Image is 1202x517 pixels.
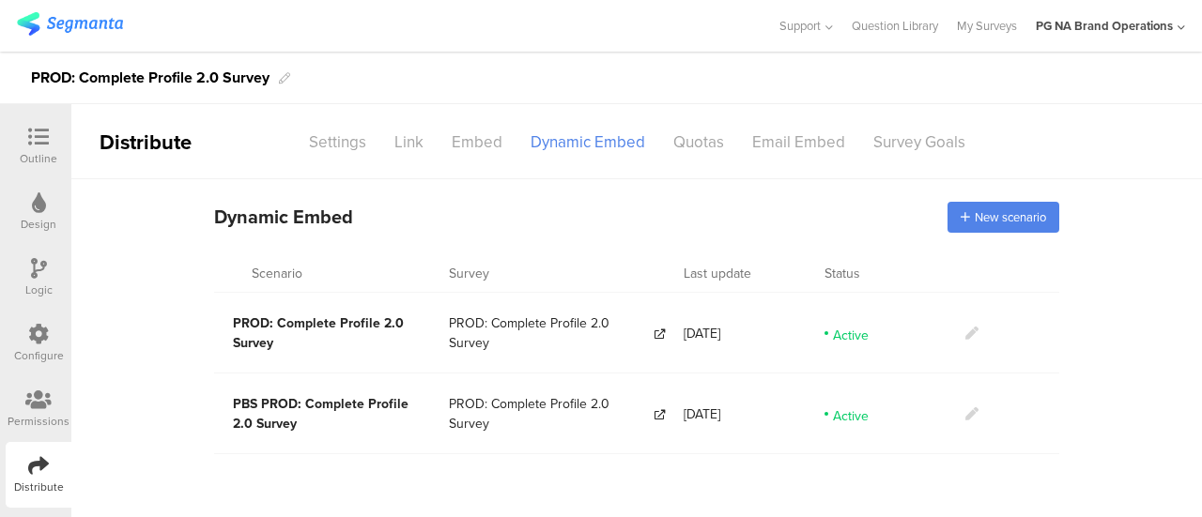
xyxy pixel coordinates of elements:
div: Email Embed [738,126,859,159]
div: Distribute [14,479,64,495]
div: Quotas [659,126,738,159]
div: Settings [295,126,380,159]
span: PBS PROD: Complete Profile 2.0 Survey [233,394,408,433]
span: New scenario [975,208,1046,226]
div: Outline [20,150,57,167]
div: Distribute [71,127,287,158]
span: [DATE] [684,404,720,424]
div: Dynamic Embed [516,126,659,159]
div: Survey Goals [859,126,979,159]
div: Configure [14,347,64,364]
span: Last update [684,264,751,283]
div: PG NA Brand Operations [1036,17,1173,35]
div: Permissions [8,413,69,430]
span: PROD: Complete Profile 2.0 Survey [233,313,404,353]
a: PROD: Complete Profile 2.0 Survey [449,313,665,353]
div: Logic [25,281,53,298]
span: Survey [449,264,489,283]
div: Link [380,126,438,159]
div: Embed [438,126,516,159]
span: Active [833,326,869,341]
span: Dynamic Embed [214,203,353,231]
span: Status [824,264,860,283]
div: Design [21,216,56,233]
img: segmanta logo [17,12,123,36]
span: [DATE] [684,324,720,343]
span: PROD: Complete Profile 2.0 Survey [449,313,651,353]
div: PROD: Complete Profile 2.0 Survey [31,63,270,93]
span: Scenario [252,264,302,283]
span: Support [779,17,821,35]
a: PROD: Complete Profile 2.0 Survey [449,394,665,433]
span: Active [833,406,869,421]
span: PROD: Complete Profile 2.0 Survey [449,394,651,433]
